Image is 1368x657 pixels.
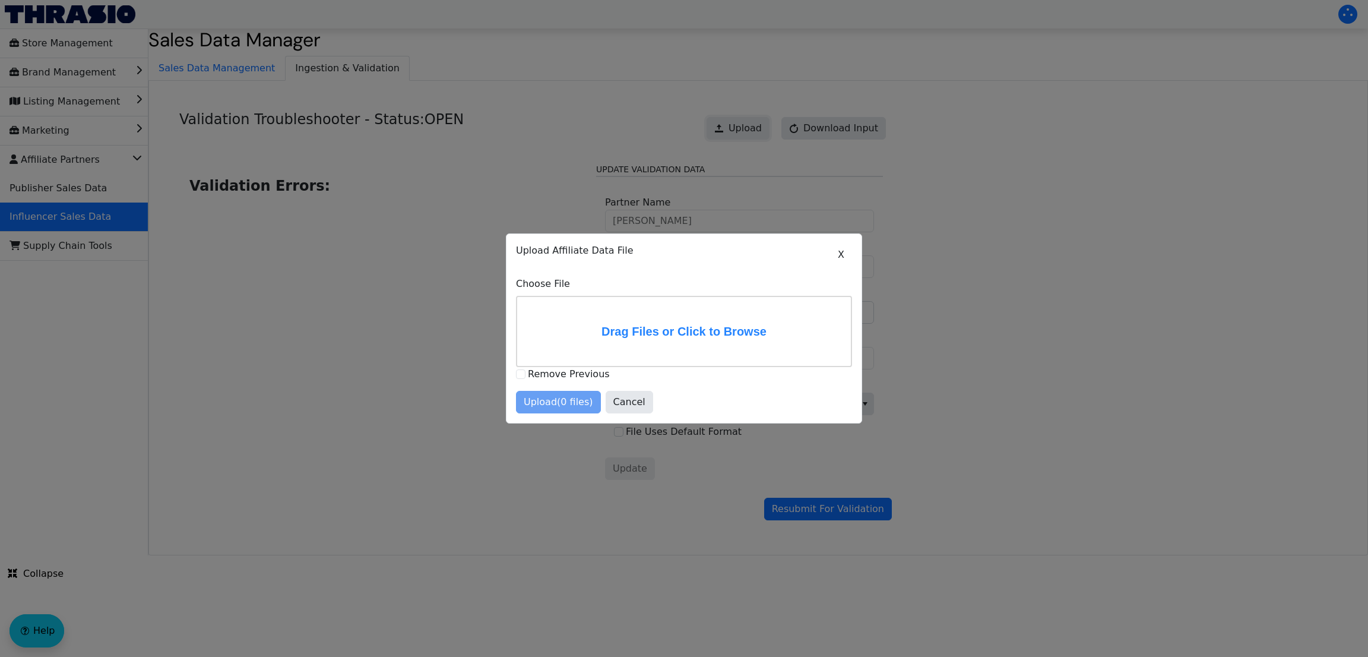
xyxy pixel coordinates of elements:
span: X [838,248,844,262]
label: Remove Previous [528,368,610,380]
span: Cancel [613,395,645,409]
p: Upload Affiliate Data File [516,244,852,258]
button: Cancel [606,391,653,413]
label: Choose File [516,277,852,291]
label: Drag Files or Click to Browse [517,297,851,366]
button: X [830,244,852,266]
